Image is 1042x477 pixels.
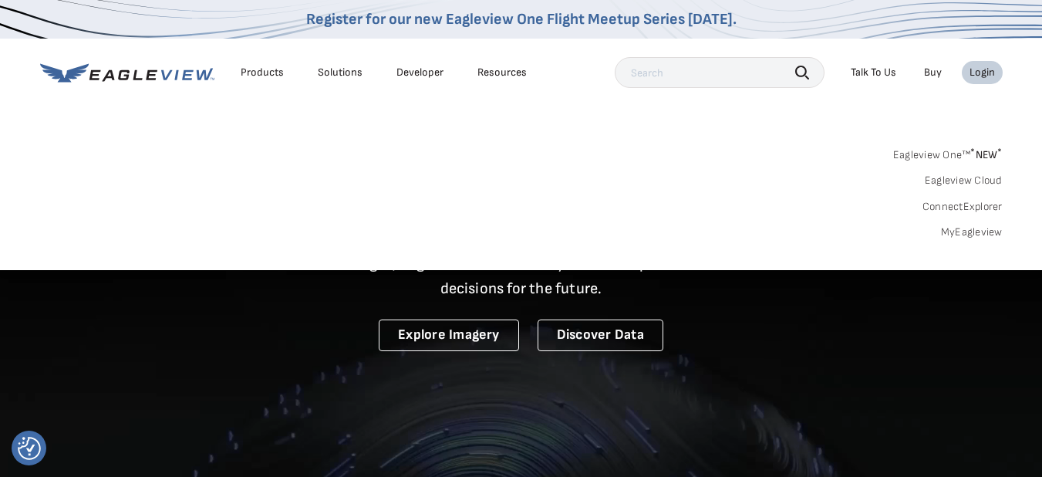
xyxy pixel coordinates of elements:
[318,66,363,79] div: Solutions
[306,10,737,29] a: Register for our new Eagleview One Flight Meetup Series [DATE].
[924,66,942,79] a: Buy
[477,66,527,79] div: Resources
[922,200,1003,214] a: ConnectExplorer
[969,66,995,79] div: Login
[538,320,663,351] a: Discover Data
[970,148,1002,161] span: NEW
[941,225,1003,239] a: MyEagleview
[379,320,519,351] a: Explore Imagery
[615,57,824,88] input: Search
[893,144,1003,161] a: Eagleview One™*NEW*
[18,437,41,460] button: Consent Preferences
[396,66,443,79] a: Developer
[241,66,284,79] div: Products
[851,66,896,79] div: Talk To Us
[925,174,1003,188] a: Eagleview Cloud
[18,437,41,460] img: Revisit consent button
